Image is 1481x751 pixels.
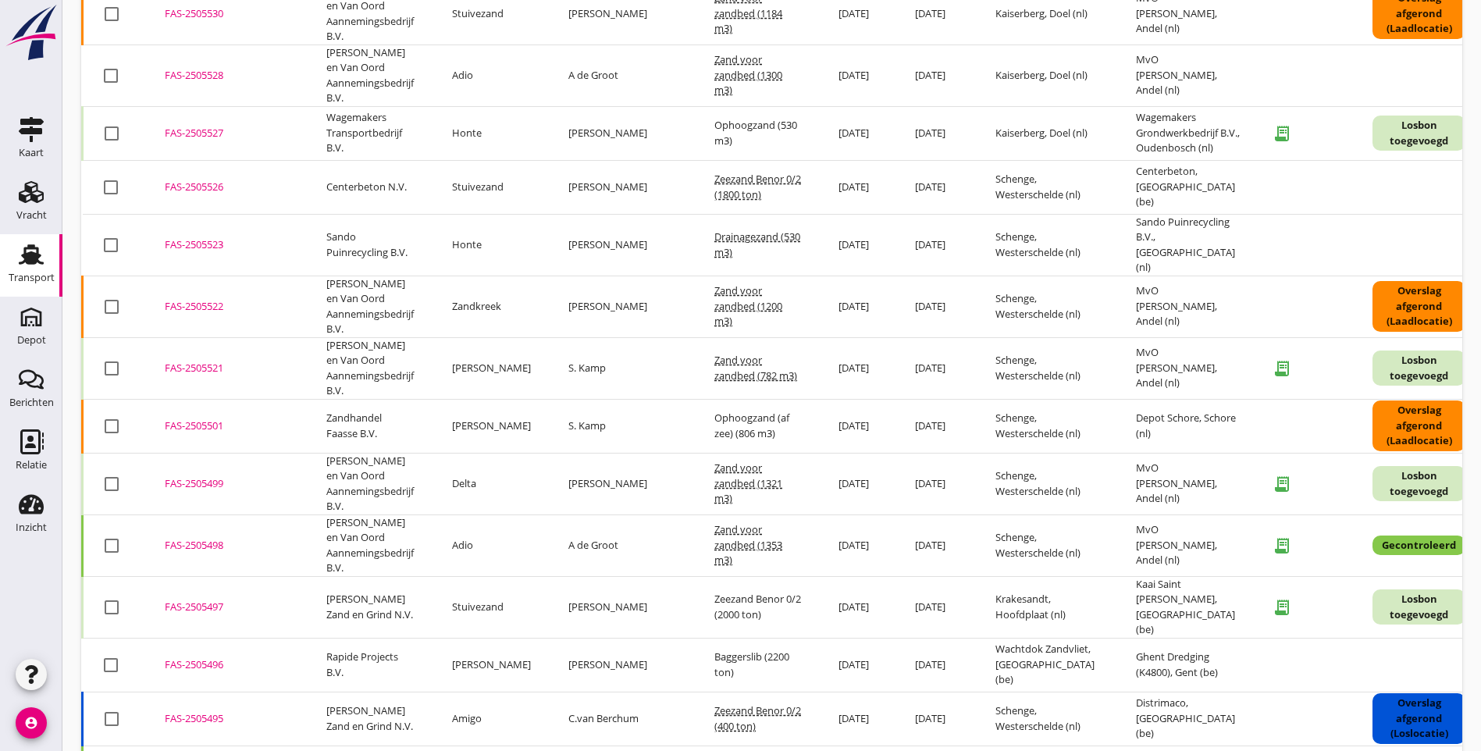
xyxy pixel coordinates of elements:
td: [DATE] [896,453,977,514]
td: [DATE] [896,638,977,692]
td: [DATE] [820,214,896,276]
td: Schenge, Westerschelde (nl) [977,692,1117,746]
td: [PERSON_NAME] Zand en Grind N.V. [308,692,433,746]
td: Kaiserberg, Doel (nl) [977,106,1117,160]
td: Depot Schore, Schore (nl) [1117,399,1260,453]
i: receipt_long [1266,468,1298,500]
div: FAS-2505495 [165,711,289,727]
td: [DATE] [896,692,977,746]
td: [PERSON_NAME] en Van Oord Aannemingsbedrijf B.V. [308,337,433,399]
td: Kaai Saint [PERSON_NAME], [GEOGRAPHIC_DATA] (be) [1117,576,1260,638]
td: [PERSON_NAME] [550,106,696,160]
td: MvO [PERSON_NAME], Andel (nl) [1117,514,1260,576]
div: FAS-2505530 [165,6,289,22]
span: Zand voor zandbed (1321 m3) [714,461,782,505]
td: Schenge, Westerschelde (nl) [977,453,1117,514]
td: A de Groot [550,44,696,106]
td: [DATE] [896,44,977,106]
td: [PERSON_NAME] [550,453,696,514]
div: FAS-2505521 [165,361,289,376]
td: Wagemakers Grondwerkbedrijf B.V., Oudenbosch (nl) [1117,106,1260,160]
td: [DATE] [820,106,896,160]
span: Zand voor zandbed (1200 m3) [714,283,782,328]
td: [PERSON_NAME] [433,399,550,453]
td: Schenge, Westerschelde (nl) [977,214,1117,276]
td: [PERSON_NAME] [550,214,696,276]
div: FAS-2505498 [165,538,289,553]
td: S. Kamp [550,399,696,453]
div: Vracht [16,210,47,220]
td: S. Kamp [550,337,696,399]
td: [PERSON_NAME] [550,160,696,214]
div: Transport [9,272,55,283]
div: Losbon toegevoegd [1372,589,1465,625]
div: Gecontroleerd [1372,536,1465,556]
span: Drainagezand (530 m3) [714,230,800,259]
td: Wagemakers Transportbedrijf B.V. [308,106,433,160]
div: FAS-2505496 [165,657,289,673]
td: [DATE] [896,576,977,638]
td: [PERSON_NAME] [550,638,696,692]
td: [DATE] [820,638,896,692]
td: MvO [PERSON_NAME], Andel (nl) [1117,337,1260,399]
td: MvO [PERSON_NAME], Andel (nl) [1117,44,1260,106]
td: [PERSON_NAME] Zand en Grind N.V. [308,576,433,638]
td: [PERSON_NAME] [550,576,696,638]
td: Schenge, Westerschelde (nl) [977,514,1117,576]
td: Distrimaco, [GEOGRAPHIC_DATA] (be) [1117,692,1260,746]
td: Adio [433,44,550,106]
div: FAS-2505497 [165,600,289,615]
td: C.van Berchum [550,692,696,746]
td: Delta [433,453,550,514]
i: receipt_long [1266,592,1298,623]
td: [DATE] [896,214,977,276]
div: FAS-2505527 [165,126,289,141]
td: Ghent Dredging (K4800), Gent (be) [1117,638,1260,692]
div: FAS-2505528 [165,68,289,84]
div: Depot [17,335,46,345]
td: Zandhandel Faasse B.V. [308,399,433,453]
td: Ophoogzand (530 m3) [696,106,820,160]
td: Centerbeton, [GEOGRAPHIC_DATA] (be) [1117,160,1260,214]
span: Zeezand Benor 0/2 (400 ton) [714,703,801,733]
div: Inzicht [16,522,47,532]
td: [PERSON_NAME] [433,638,550,692]
td: [DATE] [820,399,896,453]
td: Centerbeton N.V. [308,160,433,214]
td: Honte [433,106,550,160]
td: Schenge, Westerschelde (nl) [977,276,1117,337]
div: Overslag afgerond (Laadlocatie) [1372,281,1465,332]
i: receipt_long [1266,353,1298,384]
td: Zandkreek [433,276,550,337]
div: FAS-2505501 [165,418,289,434]
td: [DATE] [896,106,977,160]
td: Sando Puinrecycling B.V. [308,214,433,276]
td: [DATE] [896,399,977,453]
div: Overslag afgerond (Laadlocatie) [1372,400,1465,451]
div: FAS-2505522 [165,299,289,315]
td: Sando Puinrecycling B.V., [GEOGRAPHIC_DATA] (nl) [1117,214,1260,276]
td: Kaiserberg, Doel (nl) [977,44,1117,106]
td: [PERSON_NAME] en Van Oord Aannemingsbedrijf B.V. [308,44,433,106]
span: Zand voor zandbed (1353 m3) [714,522,782,567]
td: [PERSON_NAME] en Van Oord Aannemingsbedrijf B.V. [308,453,433,514]
td: A de Groot [550,514,696,576]
i: receipt_long [1266,118,1298,149]
td: Schenge, Westerschelde (nl) [977,160,1117,214]
td: Baggerslib (2200 ton) [696,638,820,692]
div: FAS-2505499 [165,476,289,492]
div: Berichten [9,397,54,408]
td: [DATE] [896,276,977,337]
div: Losbon toegevoegd [1372,466,1465,501]
td: [DATE] [820,514,896,576]
td: [PERSON_NAME] [550,276,696,337]
td: [DATE] [820,160,896,214]
td: [DATE] [820,44,896,106]
div: Losbon toegevoegd [1372,116,1465,151]
span: Zand voor zandbed (1300 m3) [714,52,782,97]
td: Zeezand Benor 0/2 (2000 ton) [696,576,820,638]
img: logo-small.a267ee39.svg [3,4,59,62]
td: [DATE] [820,692,896,746]
td: Wachtdok Zandvliet, [GEOGRAPHIC_DATA] (be) [977,638,1117,692]
i: receipt_long [1266,530,1298,561]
